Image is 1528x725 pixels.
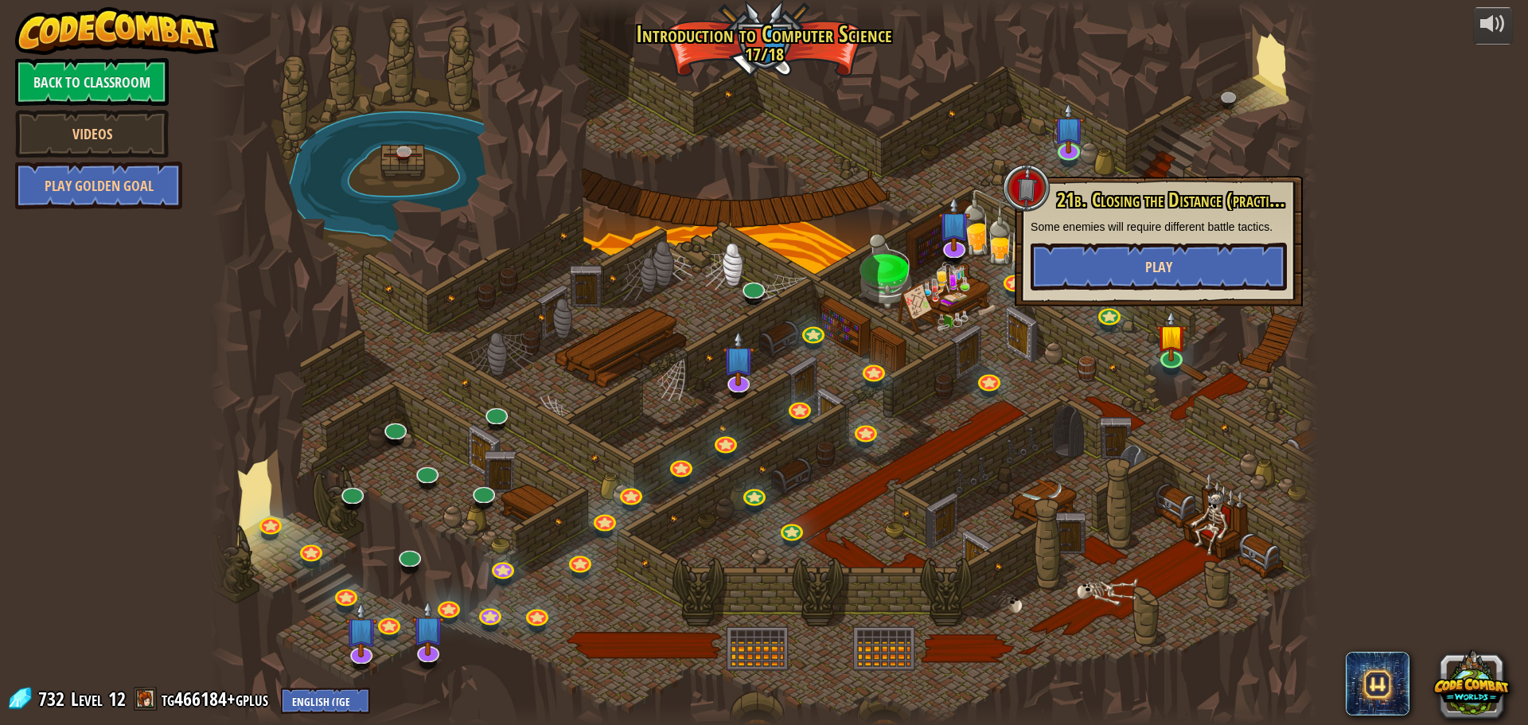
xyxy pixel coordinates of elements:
[1473,7,1513,45] button: Adjust volume
[38,686,69,711] span: 732
[345,602,377,657] img: level-banner-unstarted-subscriber.png
[15,110,169,158] a: Videos
[71,686,103,712] span: Level
[412,601,445,657] img: level-banner-unstarted-subscriber.png
[1145,257,1172,277] span: Play
[15,7,219,55] img: CodeCombat - Learn how to code by playing a game
[162,686,273,711] a: tg466184+gplus
[937,197,970,252] img: level-banner-unstarted-subscriber.png
[1031,219,1287,235] p: Some enemies will require different battle tactics.
[15,58,169,106] a: Back to Classroom
[1057,186,1288,213] span: 21b. Closing the Distance (practice)
[723,330,755,386] img: level-banner-unstarted-subscriber.png
[108,686,126,711] span: 12
[1054,103,1084,154] img: level-banner-unstarted-subscriber.png
[1156,310,1186,361] img: level-banner-started.png
[15,162,182,209] a: Play Golden Goal
[1031,243,1287,290] button: Play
